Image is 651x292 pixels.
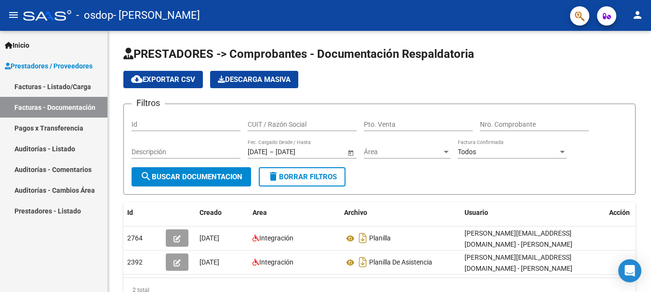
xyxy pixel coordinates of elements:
h3: Filtros [132,96,165,110]
span: [PERSON_NAME][EMAIL_ADDRESS][DOMAIN_NAME] - [PERSON_NAME] [465,253,572,272]
datatable-header-cell: Usuario [461,202,605,223]
span: [DATE] [199,258,219,266]
button: Borrar Filtros [259,167,345,186]
span: - [PERSON_NAME] [113,5,200,26]
span: Planilla De Asistencia [369,259,432,266]
datatable-header-cell: Creado [196,202,249,223]
span: [PERSON_NAME][EMAIL_ADDRESS][DOMAIN_NAME] - [PERSON_NAME] [465,229,572,248]
span: – [269,148,274,156]
datatable-header-cell: Area [249,202,340,223]
span: Buscar Documentacion [140,173,242,181]
span: - osdop [76,5,113,26]
span: Prestadores / Proveedores [5,61,93,71]
span: Id [127,209,133,216]
span: Acción [609,209,630,216]
span: Borrar Filtros [267,173,337,181]
span: Usuario [465,209,488,216]
mat-icon: menu [8,9,19,21]
span: 2392 [127,258,143,266]
span: Descarga Masiva [218,75,291,84]
span: Creado [199,209,222,216]
span: Área [364,148,442,156]
mat-icon: search [140,171,152,182]
datatable-header-cell: Archivo [340,202,461,223]
button: Open calendar [345,147,356,158]
app-download-masive: Descarga masiva de comprobantes (adjuntos) [210,71,298,88]
mat-icon: delete [267,171,279,182]
input: Fecha inicio [248,148,267,156]
span: Exportar CSV [131,75,195,84]
button: Buscar Documentacion [132,167,251,186]
input: Fecha fin [276,148,323,156]
span: Archivo [344,209,367,216]
span: PRESTADORES -> Comprobantes - Documentación Respaldatoria [123,47,474,61]
i: Descargar documento [357,254,369,270]
span: 2764 [127,234,143,242]
span: Planilla [369,235,391,242]
span: Integración [259,258,293,266]
mat-icon: cloud_download [131,73,143,85]
mat-icon: person [632,9,643,21]
button: Exportar CSV [123,71,203,88]
span: [DATE] [199,234,219,242]
span: Area [252,209,267,216]
div: Open Intercom Messenger [618,259,641,282]
button: Descarga Masiva [210,71,298,88]
i: Descargar documento [357,230,369,246]
span: Inicio [5,40,29,51]
datatable-header-cell: Id [123,202,162,223]
span: Integración [259,234,293,242]
span: Todos [458,148,476,156]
